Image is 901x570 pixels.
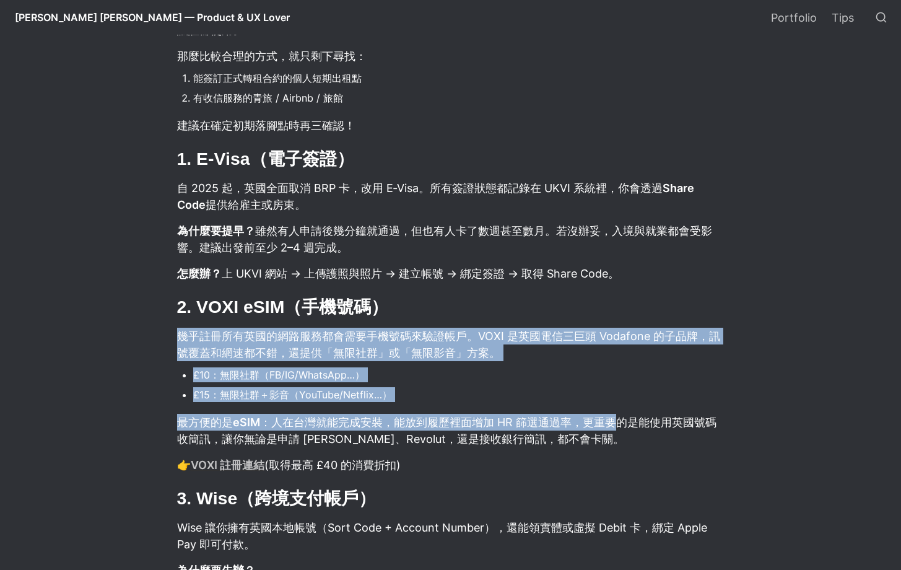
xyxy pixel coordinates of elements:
strong: Share Code [177,182,697,211]
p: 最方便的是 ：人在台灣就能完成安裝，能放到履歷裡面增加 HR 篩選通過率，更重要的是能使用英國號碼收簡訊，讓你無論是申請 [PERSON_NAME]、Revolut，還是接收銀行簡訊，都不會卡關。 [176,412,726,449]
strong: 為什麼要提早？ [177,224,255,237]
p: 幾乎註冊所有英國的網路服務都會需要手機號碼來驗證帳戶。VOXI 是英國電信三巨頭 Vodafone 的子品牌，訊號覆蓋和網速都不錯，還提供「無限社群」或「無限影音」方案。 [176,326,726,363]
span: [PERSON_NAME] [PERSON_NAME] — Product & UX Lover [15,11,290,24]
li: 有收信服務的青旅 / Airbnb / 旅館 [193,89,726,107]
li: £10：無限社群（FB/IG/WhatsApp…） [193,366,726,384]
h2: 3. Wise（跨境支付帳戶） [176,485,726,512]
p: 那麼比較合理的方式，就只剩下尋找： [176,46,726,66]
p: 自 2025 起，英國全面取消 BRP 卡，改用 E‑Visa。所有簽證狀態都記錄在 UKVI 系統裡，你會透過 提供給雇主或房東。 [176,178,726,215]
p: 雖然有人申請後幾分鐘就通過，但也有人卡了數週甚至數月。若沒辦妥，入境與就業都會受影響。建議出發前至少 2–4 週完成。 [176,221,726,258]
strong: eSIM [233,416,260,429]
li: 能簽訂正式轉租合約的個人短期出租點 [193,69,726,87]
p: 建議在確定初期落腳點時再三確認！ [176,115,726,136]
strong: 怎麼辦？ [177,267,222,280]
h2: 2. VOXI eSIM（手機號碼） [176,294,726,320]
p: Wise 讓你擁有英國本地帳號（Sort Code + Account Number），還能領實體或虛擬 Debit 卡，綁定 Apple Pay 即可付款。 [176,517,726,555]
p: 上 UKVI 網站 → 上傳護照與照片 → 建立帳號 → 綁定簽證 → 取得 Share Code。 [176,263,726,284]
a: VOXI 註冊連結 [191,458,264,471]
h2: 1. E‑Visa（電子簽證） [176,146,726,172]
p: 👉 (取得最高 £40 的消費折扣) [176,455,726,475]
li: £15：無限社群＋影音（YouTube/Netflix…） [193,385,726,404]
